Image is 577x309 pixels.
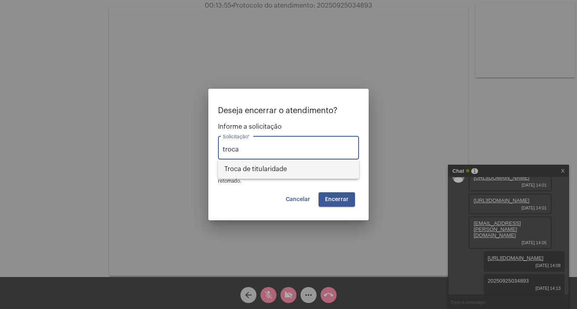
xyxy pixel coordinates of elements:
span: OBS: O atendimento depois de encerrado não poderá ser retomado. [218,171,349,183]
button: Cancelar [279,192,317,207]
span: Encerrar [325,197,349,202]
input: Buscar solicitação [223,146,354,153]
span: Troca de titularidade [224,159,353,179]
span: Cancelar [286,197,310,202]
span: Informe a solicitação [218,123,359,130]
p: Deseja encerrar o atendimento? [218,106,359,115]
button: Encerrar [319,192,355,207]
